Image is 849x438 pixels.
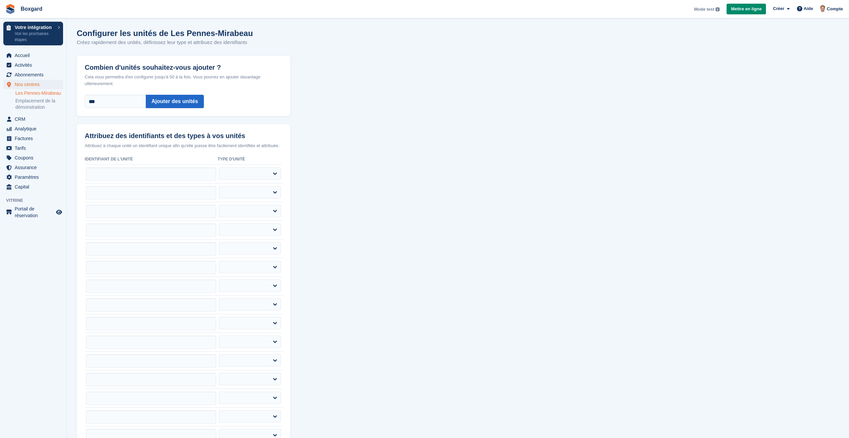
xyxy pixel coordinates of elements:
[3,182,63,191] a: menu
[827,6,843,12] span: Compte
[3,22,63,45] a: Votre intégration Voir les prochaines étapes
[18,3,45,14] a: Boxgard
[716,7,720,11] img: icon-info-grey-7440780725fd019a000dd9b08b2336e03edf1995a4989e88bcd33f0948082b44.svg
[218,154,282,165] th: Type d'unité
[15,98,63,110] a: Emplacement de la démonstration
[3,124,63,133] a: menu
[819,5,826,12] img: Alban Mackay
[15,143,55,153] span: Tarifs
[773,5,784,12] span: Créer
[85,154,218,165] th: Identifiant de l'unité
[5,4,15,14] img: stora-icon-8386f47178a22dfd0bd8f6a31ec36ba5ce8667c1dd55bd0f319d3a0aa187defe.svg
[804,5,813,12] span: Aide
[15,80,55,89] span: Nos centres
[3,172,63,182] a: menu
[85,132,245,140] strong: Attribuez des identifiants et des types à vos unités
[3,143,63,153] a: menu
[15,163,55,172] span: Assurance
[77,39,253,46] p: Créez rapidement des unités, définissez leur type et attribuez des identifiants
[85,142,282,149] p: Attribuez à chaque unité un identifiant unique afin qu'elle puisse être facilement identifiée et ...
[15,124,55,133] span: Analytique
[3,60,63,70] a: menu
[15,182,55,191] span: Capital
[15,25,54,30] p: Votre intégration
[6,197,66,204] span: Vitrine
[146,95,204,108] button: Ajouter des unités
[15,114,55,124] span: CRM
[694,6,715,13] span: Mode test
[731,6,762,12] span: Mettre en ligne
[3,153,63,162] a: menu
[15,51,55,60] span: Accueil
[55,208,63,216] a: Boutique d'aperçu
[85,56,282,71] label: Combien d'unités souhaitez-vous ajouter ?
[3,70,63,79] a: menu
[727,4,766,15] a: Mettre en ligne
[15,70,55,79] span: Abonnements
[15,153,55,162] span: Coupons
[85,74,282,87] p: Cela vous permettra d'en configurer jusqu'à 50 à la fois. Vous pourrez en ajouter davantage ultér...
[15,205,55,219] span: Portail de réservation
[3,163,63,172] a: menu
[77,29,253,38] h1: Configurer les unités de Les Pennes-Mirabeau
[3,80,63,89] a: menu
[3,205,63,219] a: menu
[15,172,55,182] span: Paramètres
[15,134,55,143] span: Factures
[3,114,63,124] a: menu
[15,31,54,43] p: Voir les prochaines étapes
[15,90,63,96] a: Les Pennes-Mirabeau
[3,51,63,60] a: menu
[15,60,55,70] span: Activités
[3,134,63,143] a: menu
